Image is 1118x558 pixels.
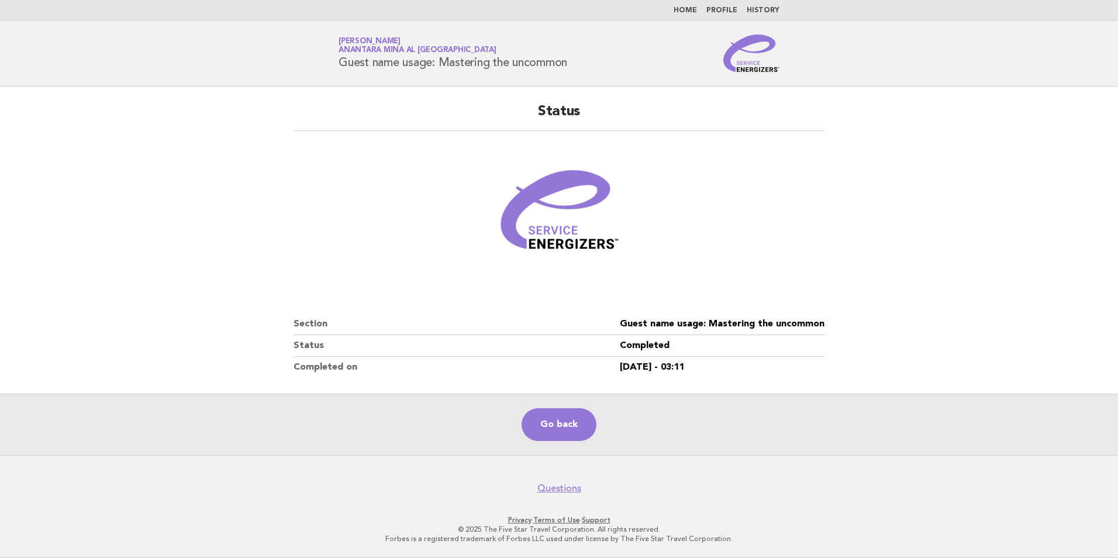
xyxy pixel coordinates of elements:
[674,7,697,14] a: Home
[339,37,496,54] a: [PERSON_NAME]Anantara Mina al [GEOGRAPHIC_DATA]
[620,357,824,378] dd: [DATE] - 03:11
[201,515,917,525] p: · ·
[294,335,620,357] dt: Status
[201,525,917,534] p: © 2025 The Five Star Travel Corporation. All rights reserved.
[489,145,629,285] img: Verified
[582,516,610,524] a: Support
[620,314,824,335] dd: Guest name usage: Mastering the uncommon
[339,38,567,68] h1: Guest name usage: Mastering the uncommon
[747,7,779,14] a: History
[339,47,496,54] span: Anantara Mina al [GEOGRAPHIC_DATA]
[706,7,737,14] a: Profile
[508,516,532,524] a: Privacy
[294,102,824,131] h2: Status
[533,516,580,524] a: Terms of Use
[723,35,779,72] img: Service Energizers
[620,335,824,357] dd: Completed
[201,534,917,543] p: Forbes is a registered trademark of Forbes LLC used under license by The Five Star Travel Corpora...
[294,314,620,335] dt: Section
[294,357,620,378] dt: Completed on
[522,408,596,441] a: Go back
[537,483,581,494] a: Questions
